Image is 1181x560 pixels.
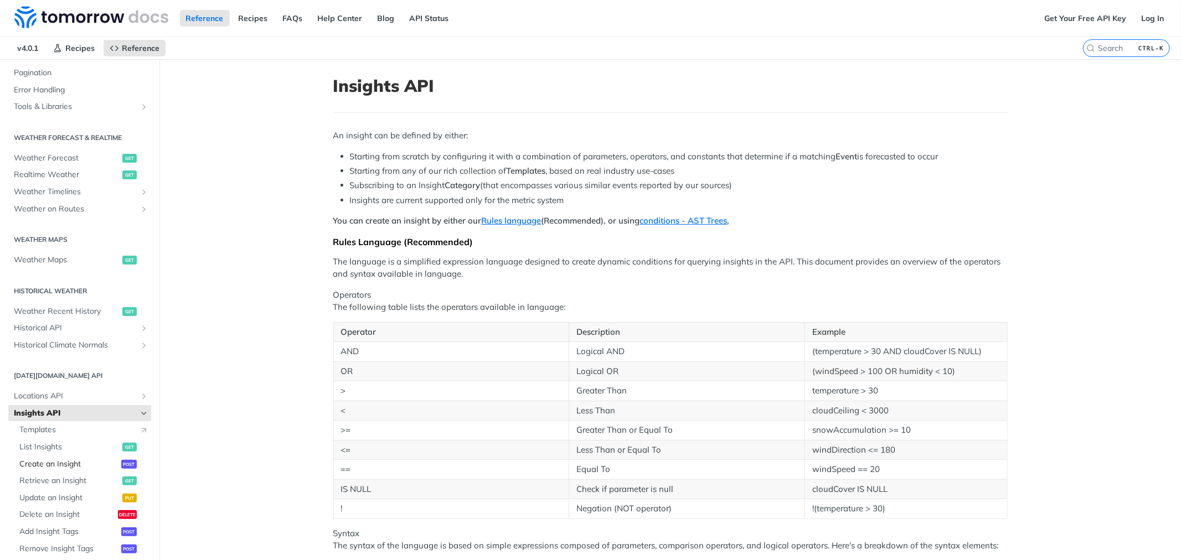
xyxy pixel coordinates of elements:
[14,186,137,198] span: Weather Timelines
[805,460,1007,480] td: windSpeed == 20
[569,342,805,362] td: Logical AND
[140,341,148,350] button: Show subpages for Historical Climate Normals
[14,68,148,79] span: Pagination
[8,82,151,98] a: Error Handling
[180,10,230,27] a: Reference
[569,401,805,421] td: Less Than
[8,184,151,200] a: Weather TimelinesShow subpages for Weather Timelines
[140,205,148,214] button: Show subpages for Weather on Routes
[8,388,151,405] a: Locations APIShow subpages for Locations API
[14,153,120,164] span: Weather Forecast
[805,440,1007,460] td: windDirection <= 180
[805,381,1007,401] td: temperature > 30
[569,381,805,401] td: Greater Than
[350,194,1008,207] li: Insights are current supported only for the metric system
[350,151,1008,163] li: Starting from scratch by configuring it with a combination of parameters, operators, and constant...
[122,170,137,179] span: get
[19,459,118,470] span: Create an Insight
[14,323,137,334] span: Historical API
[482,215,541,226] a: Rules language
[122,494,137,502] span: put
[14,408,137,419] span: Insights API
[805,322,1007,342] th: Example
[14,391,137,402] span: Locations API
[8,303,151,320] a: Weather Recent Historyget
[19,492,120,504] span: Update an Insight
[140,324,148,333] button: Show subpages for Historical API
[233,10,274,27] a: Recipes
[569,440,805,460] td: Less Than or Equal To
[14,340,137,351] span: Historical Climate Normals
[121,545,137,553] span: post
[1086,44,1095,53] svg: Search
[805,499,1007,519] td: !(temperature > 30)
[333,361,569,381] td: OR
[277,10,309,27] a: FAQs
[122,154,137,163] span: get
[333,440,569,460] td: <=
[14,255,120,266] span: Weather Maps
[14,541,151,557] a: Remove Insight Tagspost
[333,236,1008,247] div: Rules Language (Recommended)
[8,167,151,183] a: Realtime Weatherget
[14,204,137,215] span: Weather on Routes
[8,98,151,115] a: Tools & LibrariesShow subpages for Tools & Libraries
[333,460,569,480] td: ==
[19,543,118,554] span: Remove Insight Tags
[1136,43,1167,54] kbd: CTRL-K
[8,65,151,81] a: Pagination
[350,165,1008,178] li: Starting from any of our rich collection of , based on real industry use-cases
[333,289,1008,314] p: Operators The following table lists the operators available in language:
[805,401,1007,421] td: cloudCeiling < 3000
[569,421,805,440] td: Greater Than or Equal To
[19,526,118,537] span: Add Insight Tags
[14,473,151,489] a: Retrieve an Insightget
[805,342,1007,362] td: (temperature > 30 AND cloudCover IS NULL)
[507,165,546,176] strong: Templates
[333,421,569,440] td: >=
[333,342,569,362] td: AND
[836,151,858,162] strong: Event
[569,460,805,480] td: Equal To
[312,10,369,27] a: Help Center
[640,215,728,226] a: conditions - AST Trees
[19,509,115,520] span: Delete an Insight
[140,392,148,401] button: Show subpages for Locations API
[8,150,151,167] a: Weather Forecastget
[121,460,137,469] span: post
[333,527,1008,552] p: Syntax The syntax of the language is based on simple expressions composed of parameters, comparis...
[14,490,151,506] a: Update an Insightput
[805,479,1007,499] td: cloudCover IS NULL
[569,479,805,499] td: Check if parameter is null
[404,10,455,27] a: API Status
[65,43,95,53] span: Recipes
[350,179,1008,192] li: Subscribing to an Insight (that encompasses various similar events reported by our sources)
[14,506,151,523] a: Delete an Insightdelete
[121,527,137,536] span: post
[140,409,148,418] button: Hide subpages for Insights API
[8,133,151,143] h2: Weather Forecast & realtime
[333,76,1008,96] h1: Insights API
[19,424,134,435] span: Templates
[1135,10,1170,27] a: Log In
[14,85,148,96] span: Error Handling
[14,523,151,540] a: Add Insight Tagspost
[372,10,401,27] a: Blog
[19,475,120,486] span: Retrieve an Insight
[333,322,569,342] th: Operator
[8,201,151,217] a: Weather on RoutesShow subpages for Weather on Routes
[1038,10,1132,27] a: Get Your Free API Key
[333,215,730,226] strong: You can create an insight by either our (Recommended), or using ,
[8,405,151,422] a: Insights APIHide subpages for Insights API
[333,129,1008,142] p: An insight can be defined by either:
[14,456,151,473] a: Create an Insightpost
[140,188,148,196] button: Show subpages for Weather Timelines
[122,476,137,485] span: get
[8,371,151,381] h2: [DATE][DOMAIN_NAME] API
[805,421,1007,440] td: snowAccumulation >= 10
[569,361,805,381] td: Logical OR
[122,443,137,452] span: get
[8,252,151,268] a: Weather Mapsget
[8,320,151,336] a: Historical APIShow subpages for Historical API
[118,510,137,519] span: delete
